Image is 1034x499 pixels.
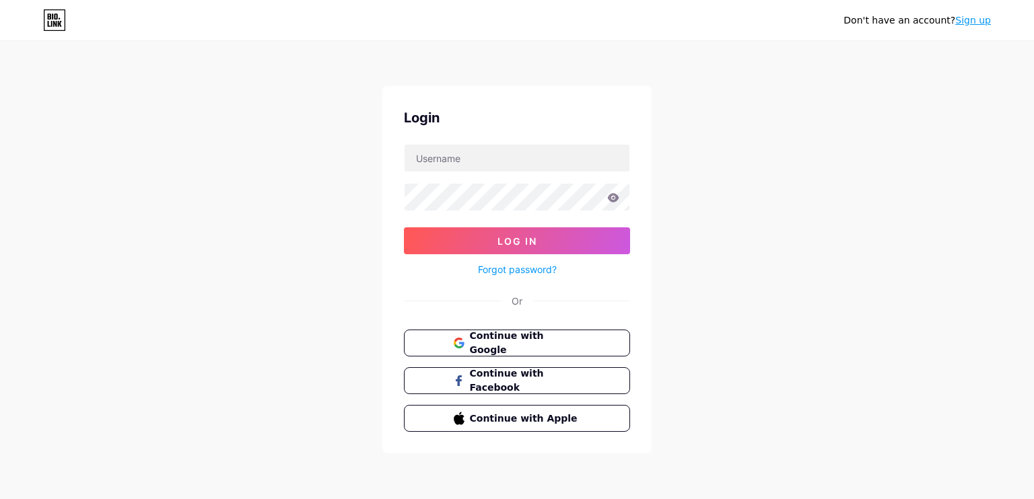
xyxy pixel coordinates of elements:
[404,405,630,432] button: Continue with Apple
[512,294,522,308] div: Or
[470,412,581,426] span: Continue with Apple
[843,13,991,28] div: Don't have an account?
[404,227,630,254] button: Log In
[404,108,630,128] div: Login
[405,145,629,171] input: Username
[404,330,630,356] button: Continue with Google
[497,235,537,247] span: Log In
[404,367,630,394] button: Continue with Facebook
[955,15,991,26] a: Sign up
[470,367,581,395] span: Continue with Facebook
[470,329,581,357] span: Continue with Google
[478,262,557,276] a: Forgot password?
